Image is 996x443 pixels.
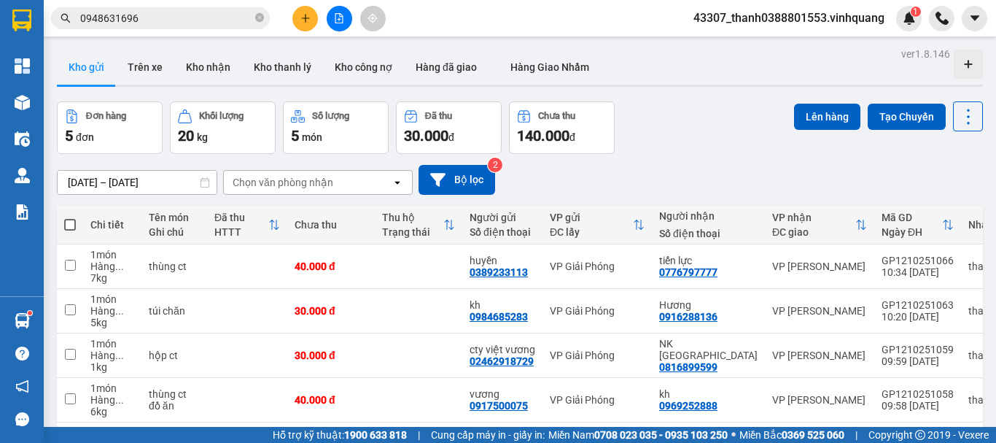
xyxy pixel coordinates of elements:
div: 30.000 đ [295,305,367,317]
img: dashboard-icon [15,58,30,74]
span: 140.000 [517,127,569,145]
div: 40.000 đ [295,394,367,406]
button: aim [360,6,386,31]
div: 7 kg [90,272,134,284]
div: Mã GD [882,212,942,223]
span: Miền Nam [548,427,728,443]
div: GP1210251059 [882,344,954,355]
span: question-circle [15,347,29,361]
div: Khối lượng [199,111,244,121]
img: warehouse-icon [15,168,30,183]
button: plus [292,6,318,31]
th: Toggle SortBy [375,206,462,244]
span: ... [115,394,124,406]
div: HTTT [214,226,268,238]
div: Số lượng [312,111,349,121]
div: VP Giải Phóng [550,305,645,317]
img: phone-icon [935,12,949,25]
div: 1 kg [90,361,134,373]
div: Số điện thoại [659,228,758,239]
div: 0969252888 [659,400,717,412]
div: 1 món [90,338,134,350]
div: VP Giải Phóng [550,261,645,272]
div: 0816899599 [659,361,717,373]
div: 1 món [90,249,134,261]
button: file-add [327,6,352,31]
div: GP1210251058 [882,388,954,400]
div: vương [470,388,535,400]
span: đ [448,131,454,143]
div: 40.000 đ [295,261,367,272]
div: Chi tiết [90,219,134,231]
div: ver 1.8.146 [901,46,950,62]
button: Kho công nợ [323,50,404,85]
button: Kho thanh lý [242,50,323,85]
div: 02462918729 [470,355,534,367]
div: Hương [659,299,758,311]
th: Toggle SortBy [874,206,961,244]
div: 0984685283 [470,311,528,323]
sup: 2 [488,158,502,172]
div: GP1210251063 [882,299,954,311]
div: 10:34 [DATE] [882,266,954,278]
span: Cung cấp máy in - giấy in: [431,427,545,443]
span: caret-down [968,12,981,25]
button: Bộ lọc [419,165,495,195]
button: Trên xe [116,50,174,85]
span: 30.000 [404,127,448,145]
span: file-add [334,13,344,23]
div: 0389233113 [470,266,528,278]
th: Toggle SortBy [765,206,874,244]
span: 20 [178,127,194,145]
span: 1 [913,7,918,17]
div: hộp ct [149,350,200,361]
div: Chưa thu [538,111,575,121]
span: close-circle [255,12,264,26]
div: Thu hộ [382,212,443,223]
img: warehouse-icon [15,313,30,328]
span: ⚪️ [731,432,736,438]
div: Số điện thoại [470,226,535,238]
img: warehouse-icon [15,95,30,110]
strong: 0369 525 060 [782,429,844,441]
button: Tạo Chuyến [868,104,946,130]
div: 30.000 đ [295,350,367,361]
span: ... [115,305,124,317]
span: đ [569,131,575,143]
button: Kho gửi [57,50,116,85]
div: VP [PERSON_NAME] [772,305,867,317]
div: Người gửi [470,212,535,223]
th: Toggle SortBy [207,206,287,244]
div: 0776797777 [659,266,717,278]
span: | [855,427,857,443]
span: message [15,412,29,426]
div: cty việt vương [470,344,535,355]
div: 1 món [90,382,134,394]
img: warehouse-icon [15,131,30,147]
sup: 1 [911,7,921,17]
div: Ngày ĐH [882,226,942,238]
div: 09:58 [DATE] [882,400,954,412]
sup: 1 [28,311,32,315]
span: Miền Bắc [739,427,844,443]
button: Đơn hàng5đơn [57,101,163,154]
span: đơn [76,131,94,143]
div: Trạng thái [382,226,443,238]
img: logo-vxr [12,9,31,31]
div: VP gửi [550,212,633,223]
span: close-circle [255,13,264,22]
div: túi chăn [149,305,200,317]
span: 5 [65,127,73,145]
input: Tìm tên, số ĐT hoặc mã đơn [80,10,252,26]
div: 0917500075 [470,400,528,412]
th: Toggle SortBy [542,206,652,244]
button: Hàng đã giao [404,50,489,85]
div: kh [659,388,758,400]
div: Ghi chú [149,226,200,238]
div: VP Giải Phóng [550,394,645,406]
span: Hàng Giao Nhầm [510,61,589,73]
input: Select a date range. [58,171,217,194]
div: thùng ct đồ ăn [149,388,200,412]
div: kh [470,299,535,311]
div: Đã thu [425,111,452,121]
